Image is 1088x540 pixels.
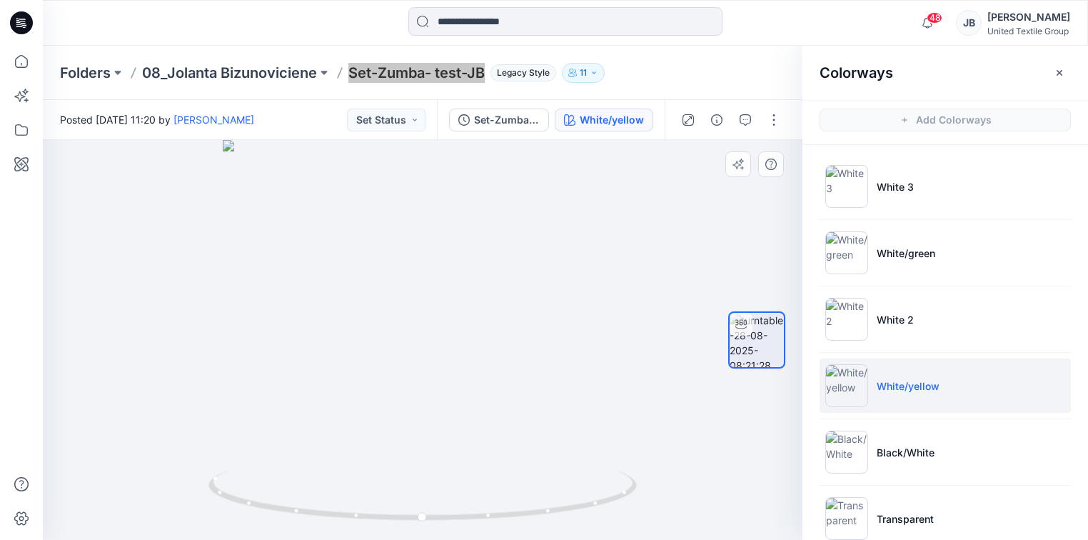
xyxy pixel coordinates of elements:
a: 08_Jolanta Bizunoviciene [142,63,317,83]
img: Black/White [825,431,868,474]
p: Transparent [877,511,934,526]
h2: Colorways [820,64,893,81]
img: White/yellow [825,364,868,407]
div: JB [956,10,982,36]
img: White 2 [825,298,868,341]
img: Transparent [825,497,868,540]
button: Set-Zumba- test-JB [449,109,549,131]
button: White/yellow [555,109,653,131]
p: White 2 [877,312,914,327]
img: turntable-28-08-2025-08:21:28 [730,313,784,367]
div: United Textile Group [987,26,1070,36]
p: White 3 [877,179,914,194]
img: White/green [825,231,868,274]
button: Legacy Style [485,63,556,83]
span: Legacy Style [490,64,556,81]
div: White/yellow [580,112,644,128]
p: White/green [877,246,935,261]
button: Details [705,109,728,131]
p: Set-Zumba- test-JB [348,63,485,83]
p: White/yellow [877,379,940,394]
div: [PERSON_NAME] [987,9,1070,26]
div: Set-Zumba- test-JB [474,112,540,128]
button: 11 [562,63,605,83]
p: Black/White [877,445,935,460]
a: Folders [60,63,111,83]
p: 11 [580,65,587,81]
span: Posted [DATE] 11:20 by [60,112,254,127]
span: 48 [927,12,942,24]
a: [PERSON_NAME] [173,114,254,126]
img: White 3 [825,165,868,208]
